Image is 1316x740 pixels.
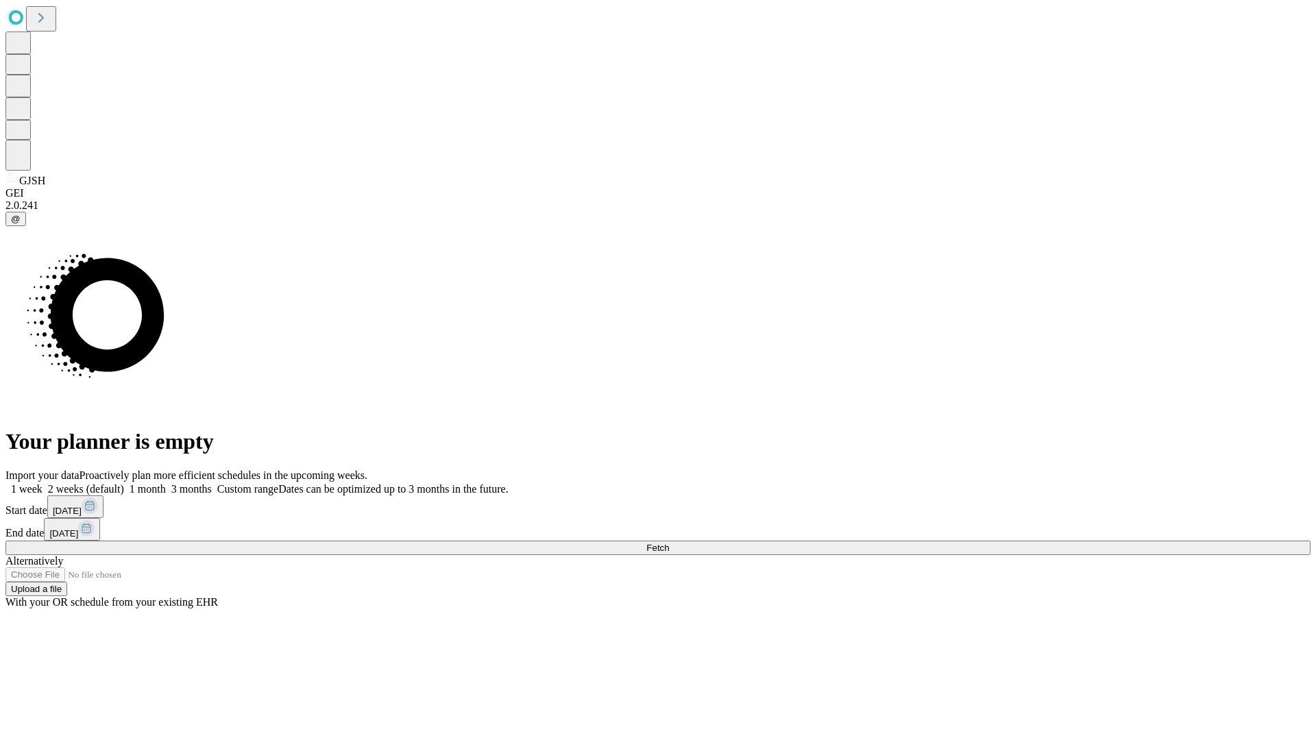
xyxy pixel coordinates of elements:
div: End date [5,518,1311,541]
div: 2.0.241 [5,199,1311,212]
button: [DATE] [44,518,100,541]
button: Upload a file [5,582,67,596]
div: Start date [5,495,1311,518]
span: Proactively plan more efficient schedules in the upcoming weeks. [80,469,367,481]
h1: Your planner is empty [5,429,1311,454]
span: 1 month [130,483,166,495]
span: [DATE] [49,528,78,539]
span: 1 week [11,483,42,495]
button: [DATE] [47,495,103,518]
span: Import your data [5,469,80,481]
span: Fetch [646,543,669,553]
span: Alternatively [5,555,63,567]
span: 2 weeks (default) [48,483,124,495]
div: GEI [5,187,1311,199]
span: [DATE] [53,506,82,516]
span: Dates can be optimized up to 3 months in the future. [278,483,508,495]
span: @ [11,214,21,224]
button: @ [5,212,26,226]
span: 3 months [171,483,212,495]
span: GJSH [19,175,45,186]
span: With your OR schedule from your existing EHR [5,596,218,608]
button: Fetch [5,541,1311,555]
span: Custom range [217,483,278,495]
